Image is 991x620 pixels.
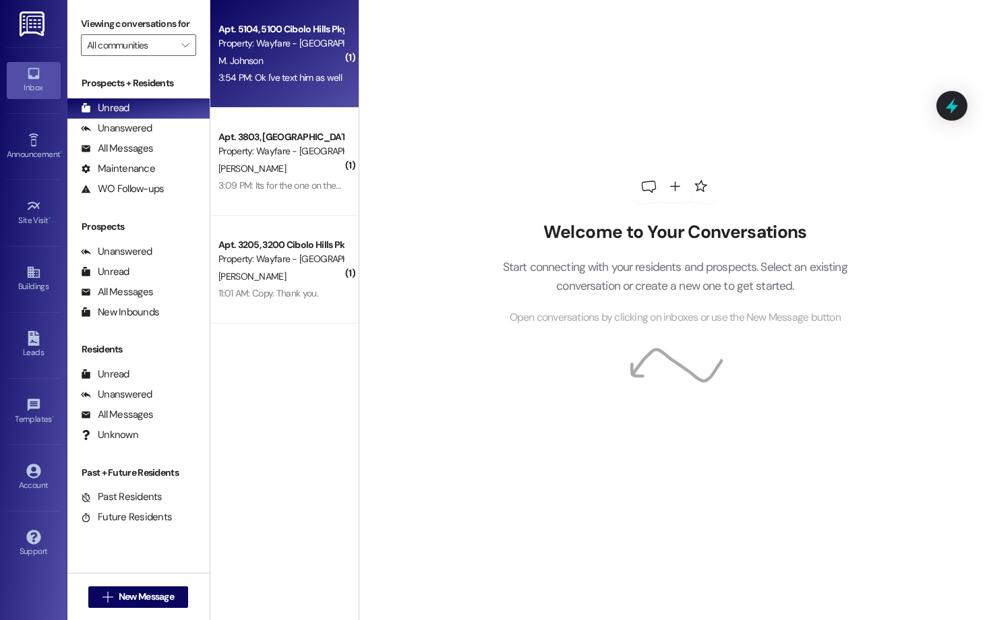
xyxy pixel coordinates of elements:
[81,265,129,279] div: Unread
[88,586,188,608] button: New Message
[20,11,47,36] img: ResiDesk Logo
[7,261,61,297] a: Buildings
[218,22,343,36] div: Apt. 5104, 5100 Cibolo Hills Pky
[87,34,175,56] input: All communities
[60,148,62,157] span: •
[7,526,61,562] a: Support
[67,76,210,90] div: Prospects + Residents
[218,238,343,252] div: Apt. 3205, 3200 Cibolo Hills Pky
[218,36,343,51] div: Property: Wayfare - [GEOGRAPHIC_DATA]
[181,40,189,51] i: 
[510,309,841,326] span: Open conversations by clicking on inboxes or use the New Message button
[7,62,61,98] a: Inbox
[218,270,286,282] span: [PERSON_NAME]
[81,408,153,422] div: All Messages
[482,222,868,243] h2: Welcome to Your Conversations
[81,305,159,319] div: New Inbounds
[81,510,172,524] div: Future Residents
[7,327,61,363] a: Leads
[218,71,342,84] div: 3:54 PM: Ok I've text him as well
[52,412,54,422] span: •
[218,55,263,67] span: M. Johnson
[102,592,113,602] i: 
[81,142,153,156] div: All Messages
[218,162,286,175] span: [PERSON_NAME]
[7,394,61,430] a: Templates •
[7,195,61,231] a: Site Visit •
[218,287,318,299] div: 11:01 AM: Copy. Thank you.
[218,130,343,144] div: Apt. 3803, [GEOGRAPHIC_DATA]
[81,182,164,196] div: WO Follow-ups
[81,367,129,381] div: Unread
[81,162,155,176] div: Maintenance
[218,252,343,266] div: Property: Wayfare - [GEOGRAPHIC_DATA]
[81,101,129,115] div: Unread
[81,13,196,34] label: Viewing conversations for
[81,428,138,442] div: Unknown
[119,590,174,604] span: New Message
[7,460,61,496] a: Account
[81,121,152,135] div: Unanswered
[67,466,210,480] div: Past + Future Residents
[81,285,153,299] div: All Messages
[81,245,152,259] div: Unanswered
[482,257,868,296] p: Start connecting with your residents and prospects. Select an existing conversation or create a n...
[81,490,162,504] div: Past Residents
[218,179,417,191] div: 3:09 PM: Its for the one on the lease. We only rvd 2
[49,214,51,223] span: •
[81,387,152,402] div: Unanswered
[67,342,210,356] div: Residents
[67,220,210,234] div: Prospects
[218,144,343,158] div: Property: Wayfare - [GEOGRAPHIC_DATA]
